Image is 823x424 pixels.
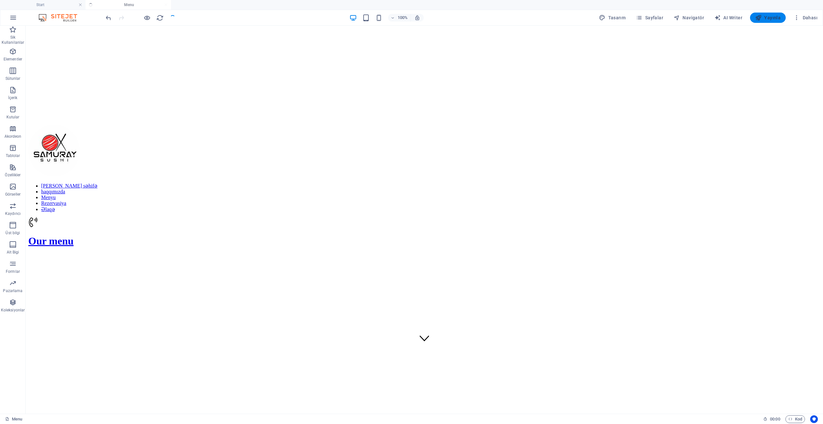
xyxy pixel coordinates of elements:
[5,76,21,81] p: Sütunlar
[156,14,164,22] button: reload
[793,14,818,21] span: Dahası
[5,211,21,216] p: Kaydırıcı
[755,14,781,21] span: Yayınla
[5,192,21,197] p: Görseller
[1,308,25,313] p: Koleksiyonlar
[5,230,20,235] p: Üst bilgi
[714,14,742,21] span: AI Writer
[5,172,21,178] p: Özellikler
[105,14,112,22] i: Geri al: Görüntüyü değiştir (Ctrl+Z)
[6,153,20,158] p: Tablolar
[788,415,802,423] span: Kod
[785,415,805,423] button: Kod
[7,250,19,255] p: Alt Bigi
[599,14,626,21] span: Tasarım
[6,269,20,274] p: Formlar
[3,288,23,293] p: Pazarlama
[763,415,780,423] h6: Oturum süresi
[6,115,20,120] p: Kutular
[8,95,17,100] p: İçerik
[398,14,408,22] h6: 100%
[810,415,818,423] button: Usercentrics
[104,14,112,22] button: undo
[774,417,775,421] span: :
[596,13,628,23] div: Tasarım (Ctrl+Alt+Y)
[712,13,745,23] button: AI Writer
[414,15,420,21] i: Yeniden boyutlandırmada yakınlaştırma düzeyini seçilen cihaza uyacak şekilde otomatik olarak ayarla.
[671,13,707,23] button: Navigatör
[388,14,411,22] button: 100%
[791,13,820,23] button: Dahası
[156,14,164,22] i: Sayfayı yeniden yükleyin
[633,13,666,23] button: Sayfalar
[636,14,663,21] span: Sayfalar
[4,57,22,62] p: Elementler
[37,14,85,22] img: Editor Logo
[674,14,704,21] span: Navigatör
[143,14,151,22] button: Ön izleme modundan çıkıp düzenlemeye devam etmek için buraya tıklayın
[750,13,786,23] button: Yayınla
[770,415,780,423] span: 00 00
[5,134,22,139] p: Akordeon
[596,13,628,23] button: Tasarım
[5,415,22,423] a: Seçimi iptal etmek için tıkla. Sayfaları açmak için çift tıkla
